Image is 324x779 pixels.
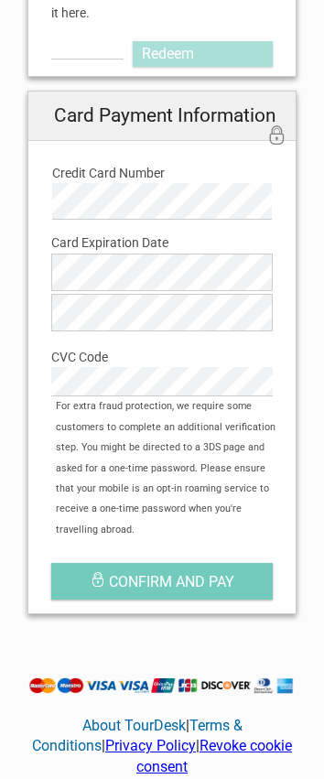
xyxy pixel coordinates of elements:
a: Privacy Policy [105,737,196,754]
img: Tourdesk accepts [27,677,297,695]
button: Confirm and pay [51,563,273,600]
a: Revoke cookie consent [136,737,292,774]
button: Open LiveChat chat widget [211,28,232,50]
a: About TourDesk [82,717,186,734]
a: Redeem [133,41,273,67]
div: For extra fraud protection, we require some customers to complete an additional verification step... [47,396,296,540]
label: CVC Code [51,347,273,367]
label: Credit Card Number [52,163,272,183]
h2: Card Payment Information [28,92,296,140]
label: Card Expiration Date [51,233,273,253]
i: 256bit encryption [267,126,286,148]
span: Confirm and pay [109,573,234,590]
p: We're away right now. Please check back later! [26,32,207,47]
